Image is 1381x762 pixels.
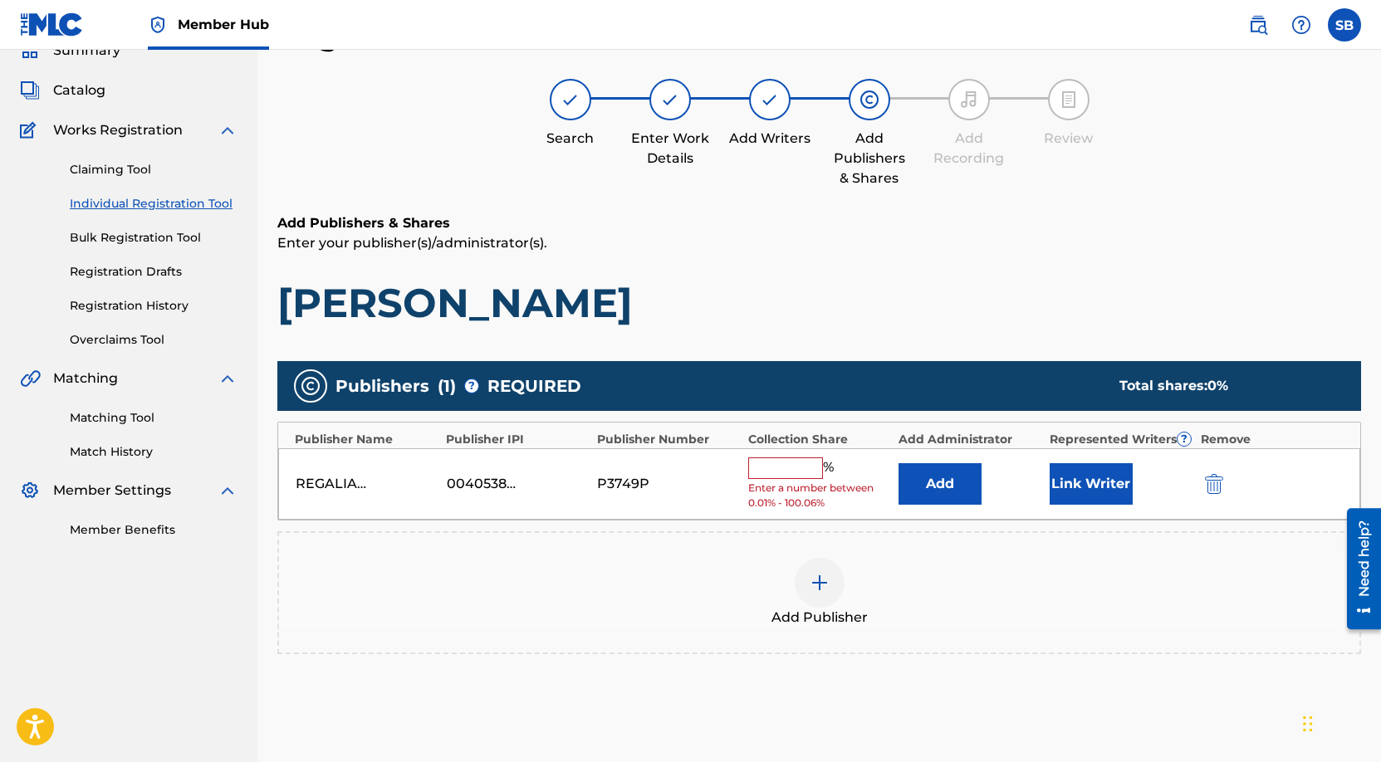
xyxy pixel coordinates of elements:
span: Member Hub [178,15,269,34]
div: Add Recording [928,129,1011,169]
img: step indicator icon for Add Recording [959,90,979,110]
img: step indicator icon for Enter Work Details [660,90,680,110]
button: Link Writer [1050,463,1133,505]
a: Bulk Registration Tool [70,229,238,247]
img: Matching [20,369,41,388]
div: Help [1285,8,1318,42]
img: publishers [301,376,321,396]
span: Matching [53,369,118,388]
a: CatalogCatalog [20,81,105,100]
a: Matching Tool [70,409,238,427]
span: Publishers [335,374,429,398]
div: Remove [1201,431,1344,448]
div: Add Writers [728,129,811,149]
img: MLC Logo [20,12,84,37]
img: Member Settings [20,481,40,501]
a: Claiming Tool [70,161,238,178]
div: Represented Writers [1050,431,1192,448]
div: Add Administrator [899,431,1041,448]
img: Works Registration [20,120,42,140]
span: Member Settings [53,481,171,501]
img: step indicator icon for Add Publishers & Shares [859,90,879,110]
a: Registration History [70,297,238,315]
span: ( 1 ) [438,374,456,398]
div: Enter Work Details [629,129,712,169]
h6: Add Publishers & Shares [277,213,1361,233]
span: 0 % [1207,378,1228,393]
span: ? [1178,432,1191,446]
img: Catalog [20,81,40,100]
p: Enter your publisher(s)/administrator(s). [277,233,1361,253]
a: Member Benefits [70,521,238,539]
iframe: Chat Widget [1298,682,1381,762]
a: Overclaims Tool [70,331,238,349]
div: Search [529,129,612,149]
img: Summary [20,41,40,61]
a: Registration Drafts [70,263,238,281]
div: Publisher Number [597,431,740,448]
img: step indicator icon for Search [561,90,580,110]
div: Total shares: [1119,376,1328,396]
span: Works Registration [53,120,183,140]
iframe: Resource Center [1334,502,1381,636]
a: SummarySummary [20,41,120,61]
span: Add Publisher [771,608,868,628]
div: Publisher Name [295,431,438,448]
div: Drag [1303,699,1313,749]
div: Review [1027,129,1110,149]
span: % [823,457,838,479]
div: Collection Share [748,431,891,448]
span: REQUIRED [487,374,581,398]
a: Individual Registration Tool [70,195,238,212]
h1: [PERSON_NAME] [277,278,1361,328]
span: Catalog [53,81,105,100]
img: expand [218,481,238,501]
div: Publisher IPI [446,431,589,448]
div: User Menu [1328,8,1361,42]
img: add [810,573,830,593]
img: expand [218,369,238,388]
a: Public Search [1241,8,1275,42]
div: Add Publishers & Shares [828,129,911,188]
img: Top Rightsholder [148,15,168,35]
button: Add [899,463,982,505]
img: step indicator icon for Add Writers [760,90,780,110]
span: ? [465,379,478,393]
img: expand [218,120,238,140]
img: step indicator icon for Review [1059,90,1079,110]
span: Summary [53,41,120,61]
span: Enter a number between 0.01% - 100.06% [748,481,891,510]
a: Match History [70,443,238,461]
img: 12a2ab48e56ec057fbd8.svg [1205,474,1223,494]
img: search [1248,15,1268,35]
img: help [1291,15,1311,35]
